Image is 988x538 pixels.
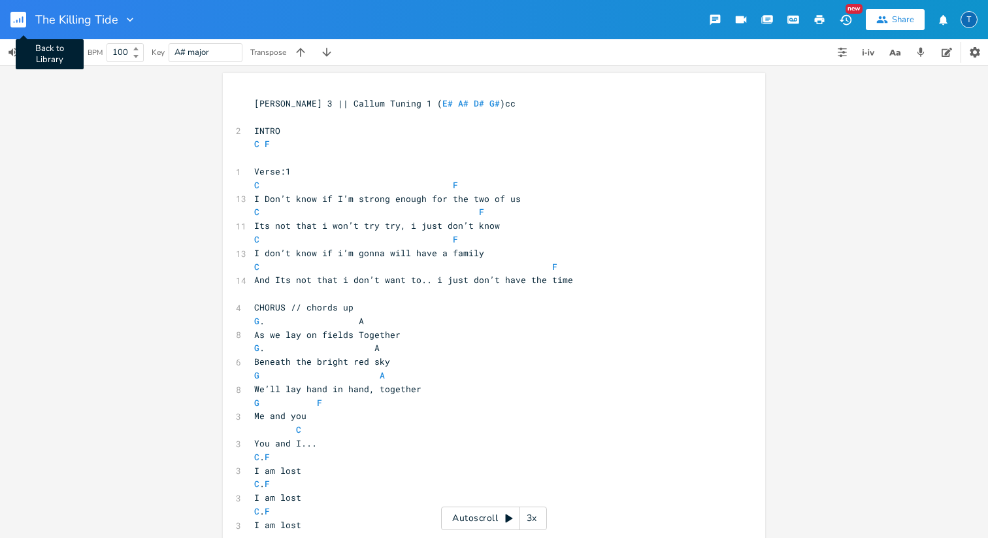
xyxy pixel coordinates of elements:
[317,397,322,409] span: F
[479,206,484,218] span: F
[265,505,270,517] span: F
[254,165,291,177] span: Verse:1
[961,5,978,35] button: T
[10,4,37,35] button: Back to Library
[458,97,469,109] span: A#
[88,49,103,56] div: BPM
[265,451,270,463] span: F
[254,437,317,449] span: You and I...
[35,14,118,25] span: The Killing Tide
[866,9,925,30] button: Share
[453,179,458,191] span: F
[892,14,914,25] div: Share
[254,505,259,517] span: C
[380,369,385,381] span: A
[254,261,259,273] span: C
[254,220,500,231] span: Its not that i won’t try try, i just don’t know
[254,233,259,245] span: C
[254,397,259,409] span: G
[254,369,259,381] span: G
[174,46,209,58] span: A# major
[441,507,547,530] div: Autoscroll
[254,315,259,327] span: G
[254,410,306,422] span: Me and you
[254,342,380,354] span: . A
[552,261,557,273] span: F
[254,193,521,205] span: I Don’t know if I’m strong enough for the two of us
[254,206,259,218] span: C
[254,97,516,109] span: [PERSON_NAME] 3 || Callum Tuning 1 ( )cc
[254,342,259,354] span: G
[442,97,453,109] span: E#
[489,97,500,109] span: G#
[254,301,354,313] span: CHORUS // chords up
[254,383,421,395] span: We’ll lay hand in hand, together
[254,125,280,137] span: INTRO
[254,492,301,503] span: I am lost
[832,8,859,31] button: New
[254,329,401,341] span: As we lay on fields Together
[474,97,484,109] span: D#
[520,507,544,530] div: 3x
[961,11,978,28] div: The Killing Tide
[254,519,301,531] span: I am lost
[254,138,259,150] span: C
[254,179,259,191] span: C
[254,315,364,327] span: . A
[254,505,270,517] span: .
[265,478,270,490] span: F
[152,48,165,56] div: Key
[254,451,259,463] span: C
[254,356,390,367] span: Beneath the bright red sky
[254,478,270,490] span: .
[254,478,259,490] span: C
[254,451,270,463] span: .
[453,233,458,245] span: F
[296,424,301,435] span: C
[265,138,270,150] span: F
[250,48,286,56] div: Transpose
[254,247,484,259] span: I don’t know if i’m gonna will have a family
[254,274,573,286] span: And Its not that i don’t want to.. i just don’t have the time
[846,4,863,14] div: New
[254,465,301,477] span: I am lost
